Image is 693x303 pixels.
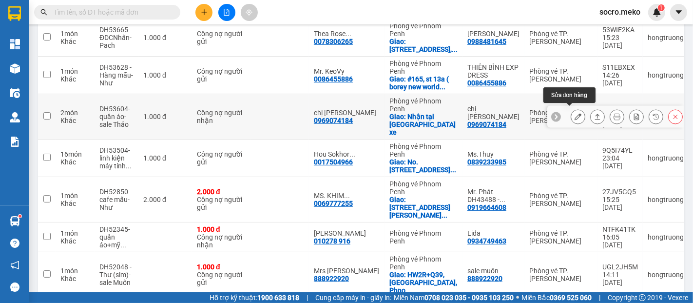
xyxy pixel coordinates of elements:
div: Giao: #165, st 13a ( borey new world 2) national road 3, ppenh [389,75,458,91]
div: 2.000 đ [197,188,246,196]
span: | [599,292,600,303]
div: G2S7CC9T [602,105,638,113]
strong: 1900 633 818 [257,294,299,302]
span: caret-down [674,8,683,17]
span: ... [450,166,456,174]
div: Khác [60,75,90,83]
div: Công nợ người nhận [197,109,246,124]
div: Sửa đơn hàng [571,109,585,124]
div: 15:23 [DATE] [602,34,638,49]
button: plus [195,4,212,21]
div: Luon Ly Mora [314,229,380,237]
div: DH52048 - Thư (sim)-sale Muôn [99,263,134,286]
span: ... [344,192,350,200]
span: Hỗ trợ kỹ thuật: [210,292,299,303]
div: Giao hàng [590,109,605,124]
div: Ms.Thuy [467,150,520,158]
strong: 0369 525 060 [550,294,592,302]
span: socro.meko [592,6,648,18]
sup: 1 [19,215,21,218]
div: 0086455886 [467,79,506,87]
div: Phòng vé TP. [PERSON_NAME] [529,109,593,124]
span: search [40,9,47,16]
div: DH53628 - Hàng mẫu-Như [99,63,134,87]
div: MS. KHIM CHHEAN [314,192,380,200]
div: DH53604-quần áo-sale Thảo [99,105,134,128]
button: aim [241,4,258,21]
div: Thea Rose Mantes [314,30,380,38]
img: dashboard-icon [10,39,20,49]
div: THIÊN BÌNH EXP DRESS [467,63,520,79]
div: 888922920 [314,275,349,283]
span: | [307,292,308,303]
div: 14:11 [DATE] [602,271,638,286]
div: 010278 916 [314,237,350,245]
div: Công nợ người gửi [197,196,246,211]
div: Phòng vé TP. [PERSON_NAME] [529,267,593,283]
div: Khác [60,275,90,283]
input: Tìm tên, số ĐT hoặc mã đơn [54,7,169,18]
div: 1.000 đ [143,34,187,41]
div: Khác [60,117,90,124]
img: icon-new-feature [653,8,661,17]
span: message [10,283,19,292]
div: Lida [467,229,520,237]
div: Giao: 12302 St 310, Phnom Penh, Cambodia (SK Kravan Apartment Building [389,38,458,53]
div: 888922920 [467,275,502,283]
div: Công nợ người gửi [197,30,246,45]
span: notification [10,261,19,270]
span: Miền Nam [394,292,514,303]
div: 0934749463 [467,237,506,245]
div: Khác [60,200,90,207]
div: Mr. KeoVy [314,67,380,75]
div: Phòng vé Phnom Penh [389,22,458,38]
span: Miền Bắc [521,292,592,303]
div: chị Kiều [467,105,520,121]
div: 1 món [60,30,90,38]
div: 0069777255 [314,200,353,207]
div: 0919664608 [467,203,506,211]
div: DH52850 -cafe mẫu-Như [99,188,134,211]
div: Công nợ người nhận [197,233,246,249]
button: file-add [218,4,235,21]
div: Sửa đơn hàng [543,87,596,103]
div: Phòng vé TP. [PERSON_NAME] [529,229,593,245]
div: chị Kiều [314,109,380,117]
div: UGL2JH5M [602,263,638,271]
div: 1 món [60,267,90,275]
div: 14:26 [DATE] [602,71,638,87]
div: Hou Sokhorn- SRVC Freight Services (Cambodia) Co., Ltd. [314,150,380,158]
div: Mr. Phát - DH43488 - 24H [467,188,520,203]
sup: 1 [658,4,665,11]
div: Giao: HW2R+Q39, Koh Pich St, Phnom Penh [389,271,458,294]
div: Phòng vé Phnom Penh [389,180,458,196]
div: Giao: 86 Mao Tse Toung Blvd Sangkat Boeung Trabek Khan Chamkarmorn , P [389,196,458,219]
span: ... [452,45,458,53]
div: 1 món [60,229,90,237]
div: 23:04 [DATE] [602,154,638,170]
div: Khác [60,158,90,166]
div: 2 món [60,109,90,117]
img: warehouse-icon [10,88,20,98]
span: ... [120,241,126,249]
div: Phòng vé TP. [PERSON_NAME] [529,192,593,207]
div: Giao: Nhận tại chành xe [389,113,458,136]
div: Phòng vé TP. [PERSON_NAME] [529,150,593,166]
div: Khác [60,38,90,45]
div: 1.000 đ [143,154,187,162]
img: warehouse-icon [10,63,20,74]
span: copyright [639,294,646,301]
div: Phòng vé TP. [PERSON_NAME] [529,67,593,83]
div: Công nợ người gửi [197,67,246,83]
div: DH53665-ĐDCNhân-Pach [99,26,134,49]
span: 1 [659,4,663,11]
div: Khác [60,237,90,245]
span: ... [500,196,505,203]
div: 2.000 đ [143,196,187,203]
div: Công nợ người gửi [197,150,246,166]
button: caret-down [670,4,687,21]
div: Phòng vé Phnom Penh [389,97,458,113]
span: ... [349,150,355,158]
div: 53WIE2KA [602,26,638,34]
img: solution-icon [10,137,20,147]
